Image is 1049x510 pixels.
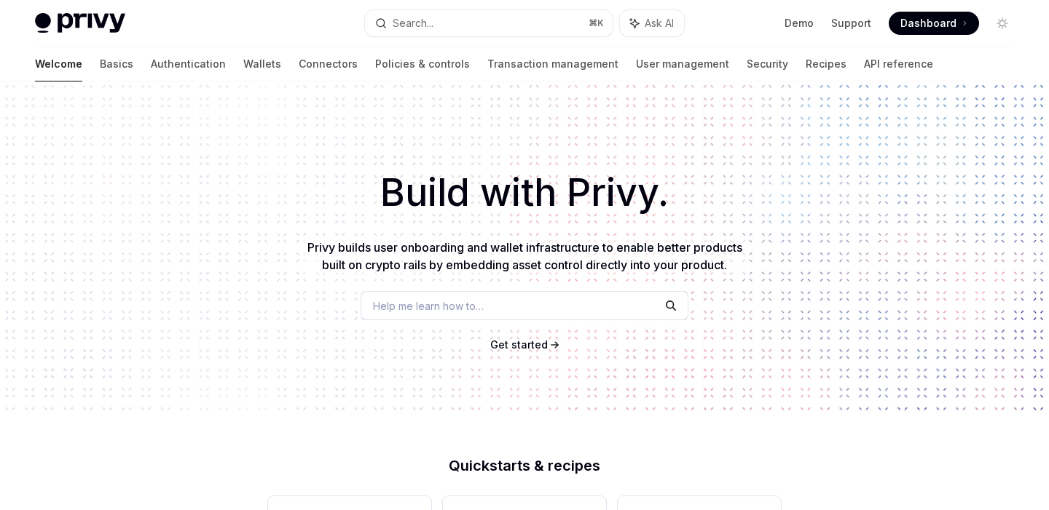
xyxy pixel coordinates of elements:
[373,298,484,314] span: Help me learn how to…
[636,47,729,81] a: User management
[785,16,814,31] a: Demo
[490,338,548,351] span: Get started
[35,47,82,81] a: Welcome
[991,12,1014,35] button: Toggle dark mode
[299,47,358,81] a: Connectors
[806,47,846,81] a: Recipes
[487,47,618,81] a: Transaction management
[747,47,788,81] a: Security
[620,10,684,36] button: Ask AI
[243,47,281,81] a: Wallets
[23,164,1026,221] h1: Build with Privy.
[393,15,433,32] div: Search...
[100,47,133,81] a: Basics
[864,47,933,81] a: API reference
[889,12,979,35] a: Dashboard
[375,47,470,81] a: Policies & controls
[151,47,226,81] a: Authentication
[490,338,548,352] a: Get started
[307,240,742,272] span: Privy builds user onboarding and wallet infrastructure to enable better products built on crypto ...
[645,16,674,31] span: Ask AI
[831,16,871,31] a: Support
[589,17,604,29] span: ⌘ K
[900,16,956,31] span: Dashboard
[268,458,781,473] h2: Quickstarts & recipes
[365,10,612,36] button: Search...⌘K
[35,13,125,33] img: light logo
